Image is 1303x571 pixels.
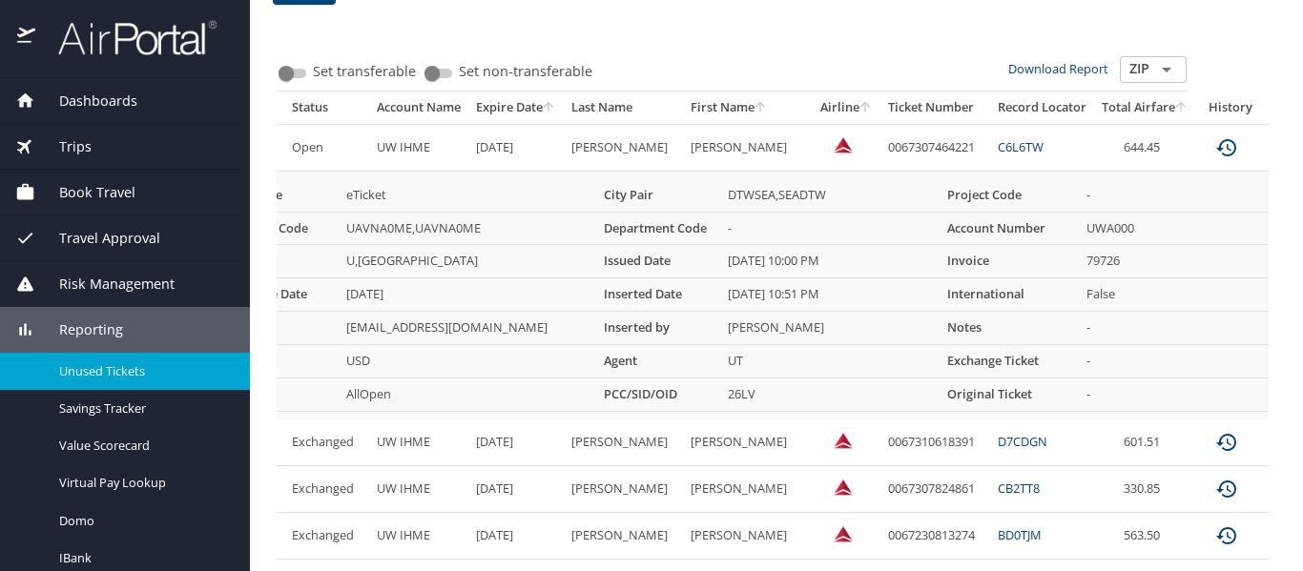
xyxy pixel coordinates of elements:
th: Status [284,92,369,124]
td: 563.50 [1094,513,1196,560]
td: 330.85 [1094,466,1196,513]
span: Dashboards [35,91,137,112]
th: Ticket Number [880,92,990,124]
td: DTWSEA,SEADTW [720,179,940,212]
span: Savings Tracker [59,399,227,418]
span: Reporting [35,319,123,340]
td: [PERSON_NAME] [683,419,813,466]
td: 0067307464221 [880,124,990,171]
span: Set non-transferable [459,65,592,78]
td: 26LV [720,378,940,412]
a: BD0TJM [998,526,1042,543]
td: [DATE] [339,278,596,312]
img: airportal-logo.png [37,19,217,56]
th: Department Code [596,212,720,245]
td: [PERSON_NAME] [564,513,683,560]
td: [DATE] [468,419,564,466]
th: Agent [596,345,720,378]
td: 644.45 [1094,124,1196,171]
table: more info about unused tickets [210,179,1288,412]
td: UT [720,345,940,378]
td: eTicket [339,179,596,212]
th: Invoice [940,245,1080,278]
span: Virtual Pay Lookup [59,474,227,492]
td: [DATE] [468,466,564,513]
img: Delta Airlines [834,431,853,450]
th: Project Code [940,179,1080,212]
td: [PERSON_NAME] [720,312,940,345]
td: False [1079,278,1288,312]
td: - [1079,312,1288,345]
span: Travel Approval [35,228,160,249]
td: - [1079,179,1288,212]
span: IBank [59,549,227,567]
img: Delta Airlines [834,478,853,497]
td: [PERSON_NAME] [564,419,683,466]
td: UW IHME [369,419,468,466]
td: [PERSON_NAME] [683,124,813,171]
td: - [1079,345,1288,378]
th: Expire Date [468,92,564,124]
a: C6L6TW [998,138,1044,155]
td: - [720,212,940,245]
img: icon-airportal.png [17,19,37,56]
th: Notes [940,312,1080,345]
td: Exchanged [284,466,369,513]
h3: 8 Results [195,23,1187,56]
img: Delta Airlines [834,524,853,543]
span: Book Travel [35,182,135,203]
th: PCC/SID/OID [596,378,720,412]
th: First Name [683,92,813,124]
td: [DATE] [468,513,564,560]
td: [PERSON_NAME] [683,513,813,560]
td: U,[GEOGRAPHIC_DATA] [339,245,596,278]
a: Download Report [1008,60,1108,77]
th: Inserted Date [596,278,720,312]
td: 79726 [1079,245,1288,278]
span: Domo [59,512,227,530]
td: [DATE] 10:00 PM [720,245,940,278]
td: USD [339,345,596,378]
td: 0067230813274 [880,513,990,560]
th: Record Locator [990,92,1094,124]
td: UAVNA0ME,UAVNA0ME [339,212,596,245]
span: Risk Management [35,274,175,295]
td: UW IHME [369,466,468,513]
th: Airline [813,92,880,124]
button: sort [859,102,873,114]
td: 0067307824861 [880,466,990,513]
a: D7CDGN [998,433,1047,450]
a: CB2TT8 [998,479,1040,497]
button: sort [543,102,556,114]
td: 0067310618391 [880,419,990,466]
th: Issued Date [596,245,720,278]
td: UWA000 [1079,212,1288,245]
td: [PERSON_NAME] [564,466,683,513]
td: [DATE] [468,124,564,171]
td: Exchanged [284,513,369,560]
td: AllOpen [339,378,596,412]
th: Total Airfare [1094,92,1196,124]
th: Last Name [564,92,683,124]
th: Original Ticket [940,378,1080,412]
span: Value Scorecard [59,437,227,455]
th: Account Number [940,212,1080,245]
td: [PERSON_NAME] [564,124,683,171]
td: Exchanged [284,419,369,466]
td: UW IHME [369,513,468,560]
th: City Pair [596,179,720,212]
button: sort [755,102,768,114]
button: sort [1175,102,1189,114]
th: International [940,278,1080,312]
td: Open [284,124,369,171]
span: Unused Tickets [59,362,227,380]
th: History [1196,92,1265,124]
td: 601.51 [1094,419,1196,466]
td: [DATE] 10:51 PM [720,278,940,312]
img: VxQ0i4AAAAASUVORK5CYII= [834,135,853,154]
span: Trips [35,136,92,157]
td: UW IHME [369,124,468,171]
span: Set transferable [313,65,416,78]
th: Inserted by [596,312,720,345]
button: Open [1153,56,1180,83]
